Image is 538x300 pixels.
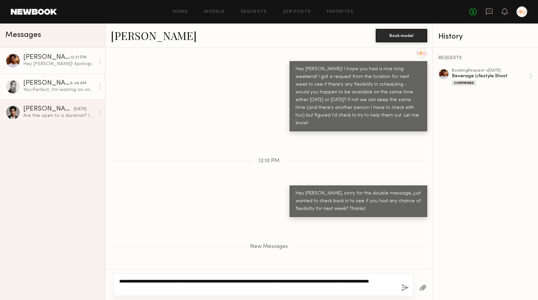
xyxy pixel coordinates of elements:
[296,66,421,127] div: Hey [PERSON_NAME]! I hope you had a nice long weekend! I got a request from the location for next...
[438,33,533,41] div: History
[23,106,74,113] div: [PERSON_NAME]
[204,10,225,14] a: Models
[296,190,421,213] div: Hey [PERSON_NAME], sorry for the double message, just wanted to check back in to see if you had a...
[23,80,70,87] div: [PERSON_NAME]
[438,56,533,60] div: REQUESTS
[173,10,188,14] a: Home
[376,29,427,42] button: Book model
[376,32,427,38] a: Book model
[327,10,354,14] a: Favorites
[74,106,87,113] div: [DATE]
[250,244,288,250] span: New Messages
[259,158,279,164] span: 12:10 PM
[23,61,95,67] div: Hey [PERSON_NAME]! Apologies on the delay! 9/8 I’m on hold for another job, and 9/9 I’ll be worki...
[111,28,197,43] a: [PERSON_NAME]
[5,31,41,39] span: Messages
[452,80,476,86] div: Confirmed
[23,113,95,119] div: Are the open to a duration? I normally don’t do perpetuity
[241,10,267,14] a: Requests
[23,54,70,61] div: [PERSON_NAME]
[283,10,311,14] a: Job Posts
[70,54,87,61] div: 12:21 PM
[452,69,533,86] a: bookingRequest •[DATE]Beverage Lifestyle ShootConfirmed
[70,80,87,87] div: 8:48 AM
[452,73,529,79] div: Beverage Lifestyle Shoot
[452,69,529,73] div: booking Request • [DATE]
[23,87,95,93] div: You: Perfect, I'm waiting on one more response and if I get any confirmation that we can push it ...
